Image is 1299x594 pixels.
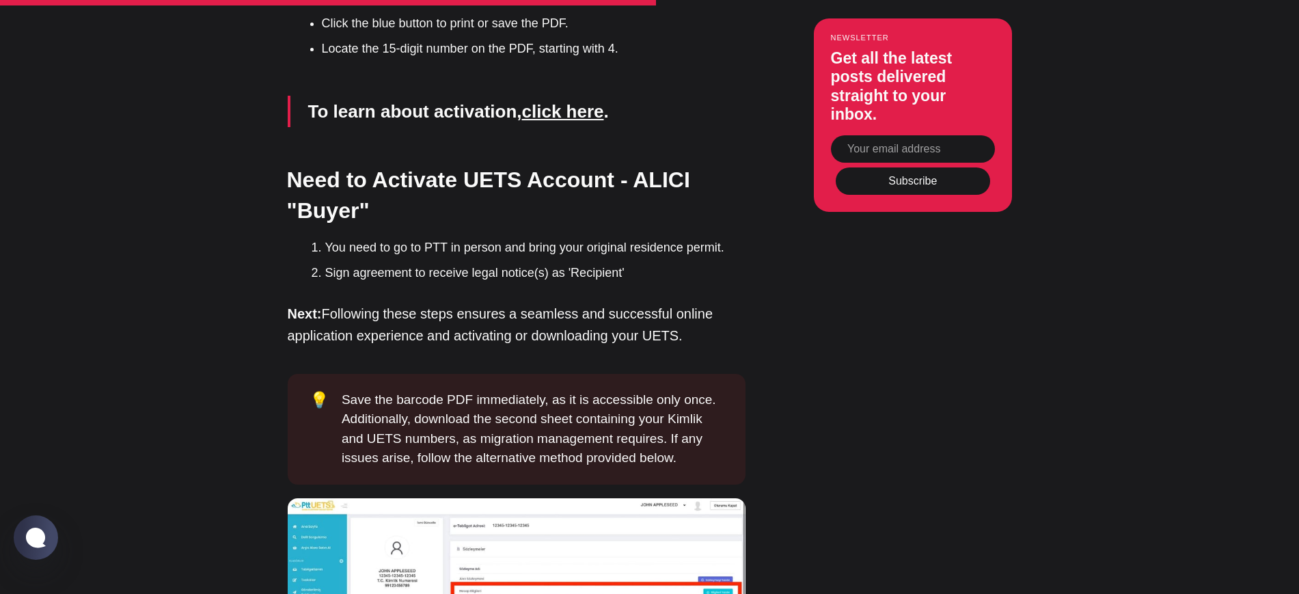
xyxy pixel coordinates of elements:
li: Click the blue button to print or save the PDF. [322,14,746,33]
div: 💡 [310,390,342,468]
a: click here [522,101,604,122]
li: You need to go to PTT in person and bring your original residence permit. [325,239,746,257]
small: Newsletter [831,33,995,41]
input: Your email address [831,135,995,162]
blockquote: To learn about activation, . [288,96,746,127]
li: Locate the 15-digit number on the PDF, starting with 4. [322,40,746,58]
button: Subscribe [836,167,990,194]
strong: Next: [288,306,322,321]
h3: Get all the latest posts delivered straight to your inbox. [831,49,995,124]
li: Sign agreement to receive legal notice(s) as 'Recipient' [325,264,746,282]
p: Following these steps ensures a seamless and successful online application experience and activat... [288,303,746,347]
strong: Need to Activate UETS Account - ALICI "Buyer" [287,167,690,223]
div: Save the barcode PDF immediately, as it is accessible only once. Additionally, download the secon... [342,390,724,468]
